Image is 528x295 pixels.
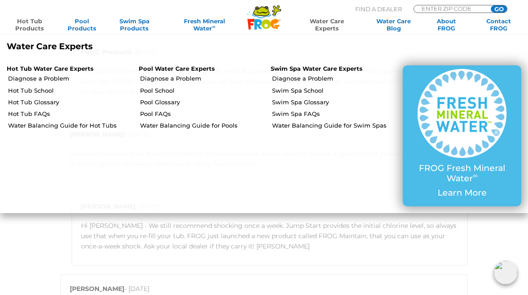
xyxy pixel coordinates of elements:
a: Hot TubProducts [9,17,50,32]
a: Water Balancing Guide for Hot Tubs [8,121,132,129]
a: Swim Spa Water Care Experts [271,65,362,72]
p: FROG Fresh Mineral Water [417,163,507,184]
a: Swim Spa School [272,86,396,94]
a: Hot Tub Glossary [8,98,132,106]
a: AboutFROG [426,17,467,32]
strong: [PERSON_NAME] [70,285,124,293]
img: openIcon [494,261,517,284]
a: Water Balancing Guide for Pools [140,121,264,129]
a: Water Balancing Guide for Swim Spas [272,121,396,129]
a: Swim Spa Glossary [272,98,396,106]
a: PoolProducts [61,17,102,32]
a: Pool Glossary [140,98,264,106]
a: Diagnose a Problem [8,74,132,82]
a: Diagnose a Problem [140,74,264,82]
a: Diagnose a Problem [272,74,396,82]
sup: ∞ [212,24,215,29]
a: Pool FAQs [140,110,264,118]
p: Learn More [417,188,507,198]
a: Fresh MineralWater∞ [166,17,243,32]
a: Hot Tub Water Care Experts [7,65,94,72]
a: Water CareExperts [292,17,362,32]
a: Swim Spa FAQs [272,110,396,118]
a: Hot Tub School [8,86,132,94]
p: Hi [PERSON_NAME] - We still recommend shocking once a week. Jump Start provides the initial chlor... [81,221,458,252]
a: FROG Fresh Mineral Water∞ Learn More [417,69,507,203]
a: Water CareBlog [373,17,414,32]
input: GO [491,5,507,13]
a: ContactFROG [478,17,519,32]
a: Pool School [140,86,264,94]
input: Zip Code Form [421,5,481,12]
p: Water Care Experts [7,42,257,52]
p: Find A Dealer [355,5,402,13]
a: Swim SpaProducts [114,17,155,32]
a: Hot Tub FAQs [8,110,132,118]
a: Pool Water Care Experts [139,65,215,72]
sup: ∞ [473,171,477,180]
